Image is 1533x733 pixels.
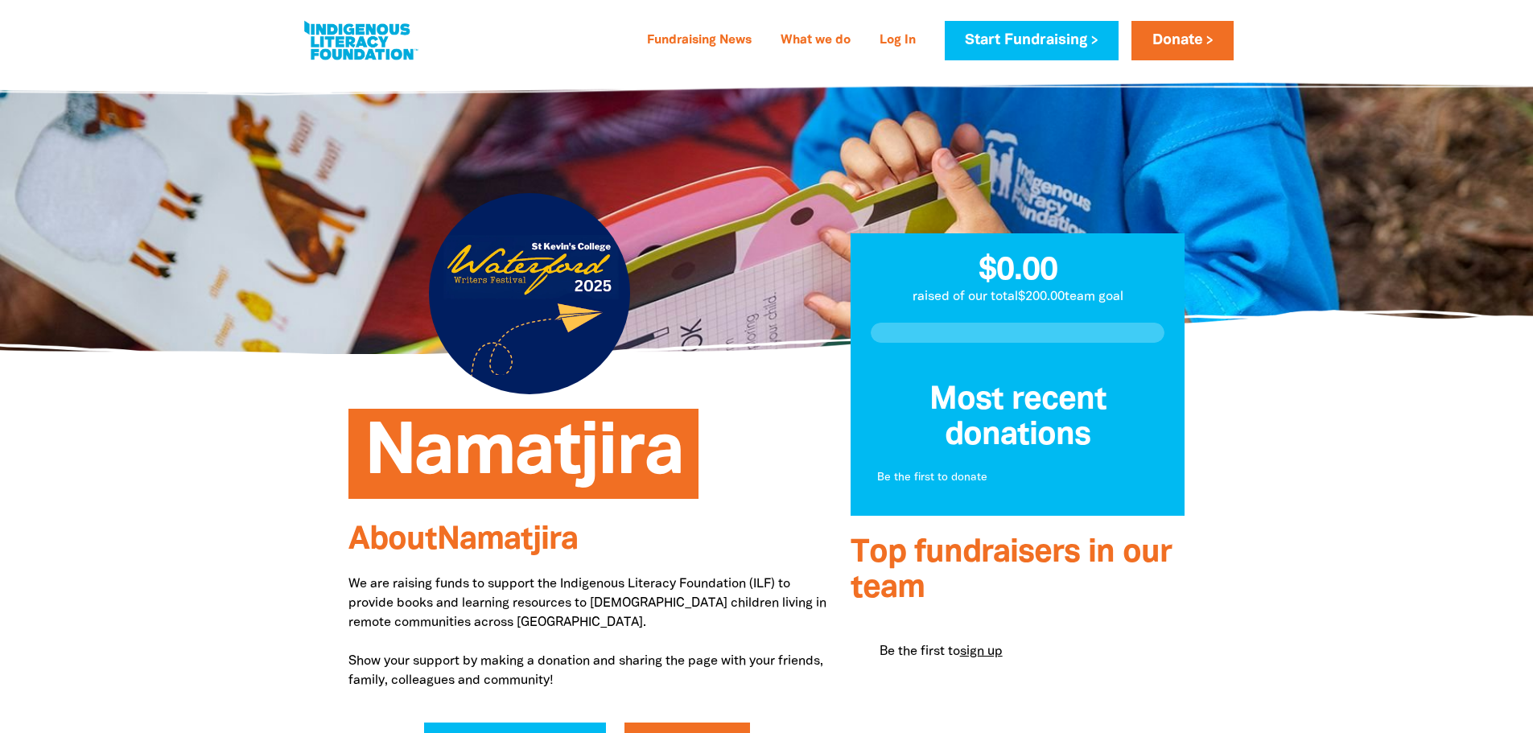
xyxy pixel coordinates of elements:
p: We are raising funds to support the Indigenous Literacy Foundation (ILF) to provide books and lea... [348,574,826,690]
a: sign up [960,646,1003,657]
span: Top fundraisers in our team [851,538,1172,603]
a: Fundraising News [637,28,761,54]
a: Log In [870,28,925,54]
div: Be the first to [867,629,1169,674]
span: $0.00 [979,256,1057,286]
span: About Namatjira [348,525,578,555]
div: Paginated content [871,460,1165,496]
p: raised of our total $200.00 team goal [851,287,1185,307]
a: Donate [1131,21,1233,60]
a: Start Fundraising [945,21,1119,60]
div: Donation stream [871,383,1165,496]
span: Namatjira [365,421,683,499]
div: Paginated content [867,629,1169,674]
h3: Most recent donations [871,383,1165,454]
a: What we do [771,28,860,54]
p: Be the first to donate [877,470,1159,486]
